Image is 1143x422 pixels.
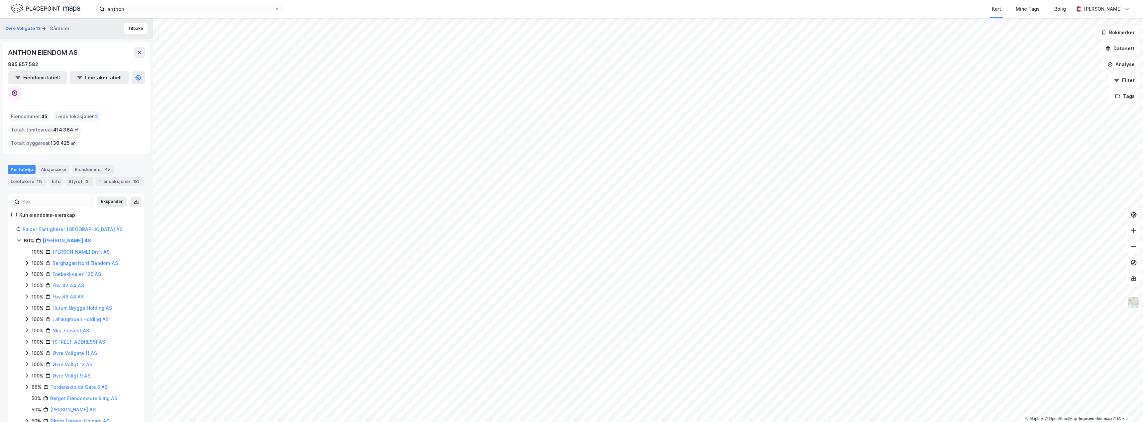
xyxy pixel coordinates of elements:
div: Gårdeier [50,25,69,33]
span: 2 [95,113,98,121]
div: Eiendommer : [8,111,50,122]
span: 45 [41,113,48,121]
button: Leietakertabell [70,71,129,84]
button: Datasett [1100,42,1140,55]
div: 100% [32,282,44,290]
div: 100% [32,248,44,256]
input: Søk [20,197,92,207]
button: Filter [1108,74,1140,87]
div: 66% [32,383,42,391]
div: 100% [32,338,44,346]
div: 100% [32,361,44,369]
button: Analyse [1102,58,1140,71]
div: Bolig [1054,5,1066,13]
div: Kart [992,5,1001,13]
a: Berget Eiendomsutvikling AS [50,395,117,401]
div: 885 857 582 [8,60,38,68]
a: Balder Fastigheter [GEOGRAPHIC_DATA] AS [23,226,123,232]
a: Hurum Brygge Holding AS [52,305,112,311]
button: Eiendomstabell [8,71,67,84]
img: logo.f888ab2527a4732fd821a326f86c7f29.svg [11,3,80,15]
div: 100% [32,372,44,380]
a: OpenStreetMap [1045,416,1077,421]
div: 100% [32,270,44,278]
button: Tilbake [124,23,148,34]
div: [PERSON_NAME] [1084,5,1122,13]
div: Leietakere [8,177,47,186]
a: Enebakkveien 135 AS [52,271,101,277]
a: Øvre Vollgt 9 AS [52,373,90,379]
div: Transaksjoner [96,177,144,186]
a: Fbv 46 48 AS [52,294,84,299]
div: Info [49,177,63,186]
div: Portefølje [8,165,36,174]
span: 414 364 ㎡ [53,126,79,134]
a: Fbv 42 44 AS [52,283,84,288]
div: 45 [104,166,111,173]
span: 136 425 ㎡ [51,139,75,147]
button: Øvre Vollgate 13 [5,25,42,32]
a: Improve this map [1079,416,1112,421]
a: Øvre Vollgt 13 AS [52,362,92,367]
div: 3 [84,178,90,185]
div: Styret [66,177,93,186]
a: [PERSON_NAME] Drift AS [52,249,110,255]
a: [PERSON_NAME] AS [50,407,96,412]
div: Aksjonærer [38,165,69,174]
a: [STREET_ADDRESS] AS [52,339,105,345]
input: Søk på adresse, matrikkel, gårdeiere, leietakere eller personer [105,4,274,14]
div: 100% [32,259,44,267]
a: [PERSON_NAME] AS [43,238,91,243]
div: Eiendommer [72,165,114,174]
div: 100% [32,349,44,357]
button: Bokmerker [1095,26,1140,39]
div: Leide lokasjoner : [53,111,101,122]
div: 100% [32,304,44,312]
div: 100% [32,293,44,301]
div: 100% [32,327,44,335]
a: Tordenskiolds Gate 5 AS [51,384,108,390]
div: Kun eiendoms-eierskap [19,211,75,219]
div: 50% [32,406,41,414]
button: Tags [1109,90,1140,103]
div: Mine Tags [1016,5,1040,13]
iframe: Chat Widget [1110,390,1143,422]
div: 50% [32,394,41,402]
button: Ekspander [97,197,127,207]
img: Z [1127,296,1140,309]
a: Mapbox [1025,416,1044,421]
div: 100% [32,315,44,323]
div: 60% [24,237,34,245]
a: Berghagan Nord Eiendom AS [52,260,118,266]
div: Totalt tomteareal : [8,125,81,135]
div: ANTHON EIENDOM AS [8,47,79,58]
div: Totalt byggareal : [8,138,78,148]
div: Kontrollprogram for chat [1110,390,1143,422]
div: 115 [36,178,44,185]
a: Nkg 7 Invest AS [52,328,89,333]
a: Øvre Vollgate 11 AS [52,350,97,356]
a: Lahaugmoen Holding AS [52,316,109,322]
div: 153 [132,178,141,185]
